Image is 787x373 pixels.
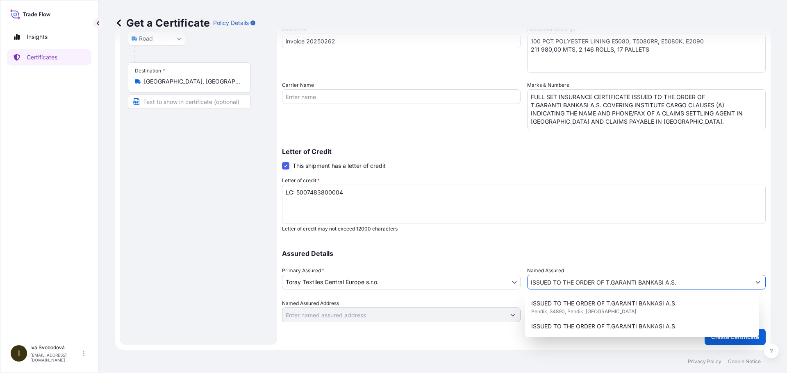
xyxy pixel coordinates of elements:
[531,307,636,316] span: Pendik, 34890, Pendik, [GEOGRAPHIC_DATA]
[282,148,766,155] p: Letter of Credit
[128,94,251,109] input: Text to appear on certificate
[527,267,564,275] label: Named Assured
[282,299,339,307] label: Named Assured Address
[505,307,520,322] button: Show suggestions
[282,267,324,275] span: Primary Assured
[282,81,314,89] label: Carrier Name
[282,250,766,257] p: Assured Details
[528,275,751,289] input: Assured Name
[527,81,569,89] label: Marks & Numbers
[528,296,756,334] div: Suggestions
[751,275,765,289] button: Show suggestions
[293,162,386,170] span: This shipment has a letter of credit
[18,349,20,357] span: I
[282,176,320,185] label: Letter of credit
[135,68,165,74] div: Destination
[286,278,379,286] span: Toray Textiles Central Europe s.r.o.
[282,307,505,322] input: Named Assured Address
[144,77,241,86] input: Destination
[711,333,759,341] p: Create Certificate
[115,16,210,29] p: Get a Certificate
[30,353,81,362] p: [EMAIL_ADDRESS][DOMAIN_NAME]
[282,226,766,232] p: Letter of credit may not exceed 12000 characters
[27,33,48,41] p: Insights
[30,344,81,351] p: Iva Svobodová
[213,19,249,27] p: Policy Details
[27,53,57,61] p: Certificates
[282,89,521,104] input: Enter name
[728,358,761,365] p: Cookie Notice
[531,299,677,307] span: ISSUED TO THE ORDER OF T.GARANTI BANKASI A.S.
[688,358,721,365] p: Privacy Policy
[531,322,677,330] span: ISSUED TO THE ORDER OF T.GARANTI BANKASI A.S.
